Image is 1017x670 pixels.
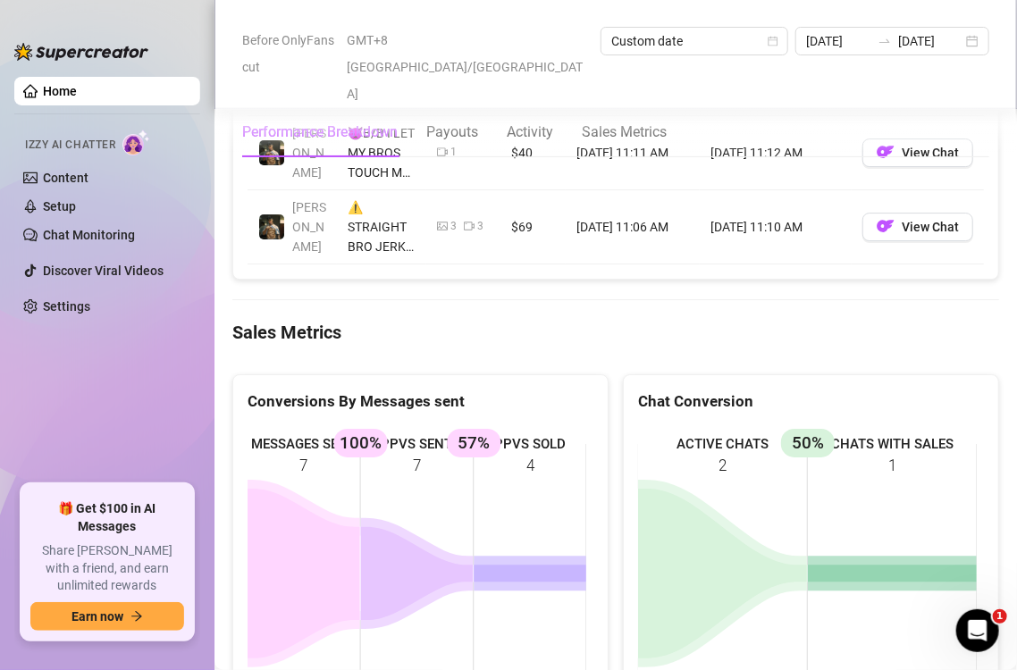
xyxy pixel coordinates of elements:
[768,36,778,46] span: calendar
[259,214,284,239] img: Tony
[248,389,593,414] div: Conversions By Messages sent
[450,218,457,235] div: 3
[242,27,336,80] span: Before OnlyFans cut
[242,121,398,143] div: Performance Breakdown
[232,320,999,345] h4: Sales Metrics
[500,190,566,264] td: $69
[700,190,852,264] td: [DATE] 11:10 AM
[292,126,326,180] span: [PERSON_NAME]
[638,389,984,414] div: Chat Conversion
[43,299,90,314] a: Settings
[878,34,892,48] span: swap-right
[582,121,667,143] div: Sales Metrics
[507,121,553,143] div: Activity
[611,28,777,54] span: Custom date
[43,264,164,278] a: Discover Viral Videos
[566,190,700,264] td: [DATE] 11:06 AM
[993,609,1007,624] span: 1
[71,609,123,624] span: Earn now
[348,197,416,256] div: ⚠️ STRAIGHT BRO JERK OFF 🔥 13 MINUTES RAW ⚠️ Von and I… two straight bros getting oiled up with o...
[862,213,973,241] button: OFView Chat
[122,130,150,155] img: AI Chatter
[43,199,76,214] a: Setup
[956,609,999,652] iframe: Intercom live chat
[878,34,892,48] span: to
[806,31,870,51] input: Start date
[477,218,483,235] div: 3
[899,31,962,51] input: End date
[30,500,184,535] span: 🎁 Get $100 in AI Messages
[862,223,973,238] a: OFView Chat
[902,220,959,234] span: View Chat
[347,27,590,107] span: GMT+8 [GEOGRAPHIC_DATA]/[GEOGRAPHIC_DATA]
[292,200,326,254] span: [PERSON_NAME]
[30,602,184,631] button: Earn nowarrow-right
[25,137,115,154] span: Izzy AI Chatter
[437,221,448,231] span: picture
[43,171,88,185] a: Content
[30,542,184,595] span: Share [PERSON_NAME] with a friend, and earn unlimited rewards
[464,221,475,231] span: video-camera
[862,149,973,163] a: OFView Chat
[43,228,135,242] a: Chat Monitoring
[877,217,895,235] img: OF
[426,121,478,143] div: Payouts
[43,84,77,98] a: Home
[130,610,143,623] span: arrow-right
[14,43,148,61] img: logo-BBDzfeDw.svg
